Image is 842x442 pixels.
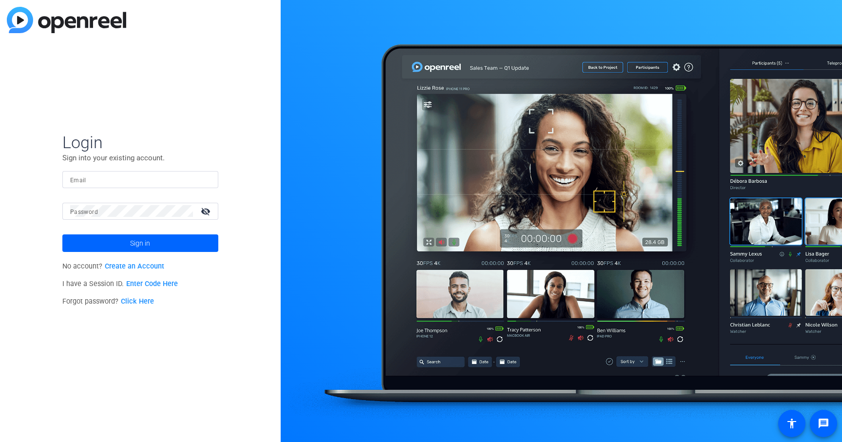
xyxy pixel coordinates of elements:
[62,234,218,252] button: Sign in
[818,418,829,429] mat-icon: message
[121,297,154,306] a: Click Here
[126,280,178,288] a: Enter Code Here
[62,153,218,163] p: Sign into your existing account.
[786,418,798,429] mat-icon: accessibility
[7,7,126,33] img: blue-gradient.svg
[62,297,154,306] span: Forgot password?
[70,173,210,185] input: Enter Email Address
[62,280,178,288] span: I have a Session ID.
[195,204,218,218] mat-icon: visibility_off
[70,177,86,184] mat-label: Email
[70,209,98,215] mat-label: Password
[105,262,164,270] a: Create an Account
[130,231,150,255] span: Sign in
[62,262,164,270] span: No account?
[62,132,218,153] span: Login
